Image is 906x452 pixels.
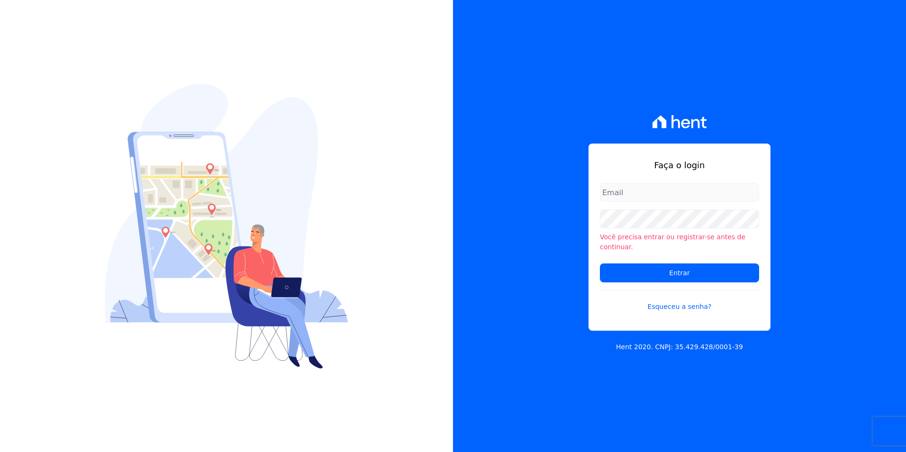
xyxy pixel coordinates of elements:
[600,263,759,282] input: Entrar
[616,342,743,352] p: Hent 2020. CNPJ: 35.429.428/0001-39
[600,290,759,312] a: Esqueceu a senha?
[600,232,759,252] li: Você precisa entrar ou registrar-se antes de continuar.
[600,159,759,172] h1: Faça o login
[600,183,759,202] input: Email
[105,84,348,369] img: Login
